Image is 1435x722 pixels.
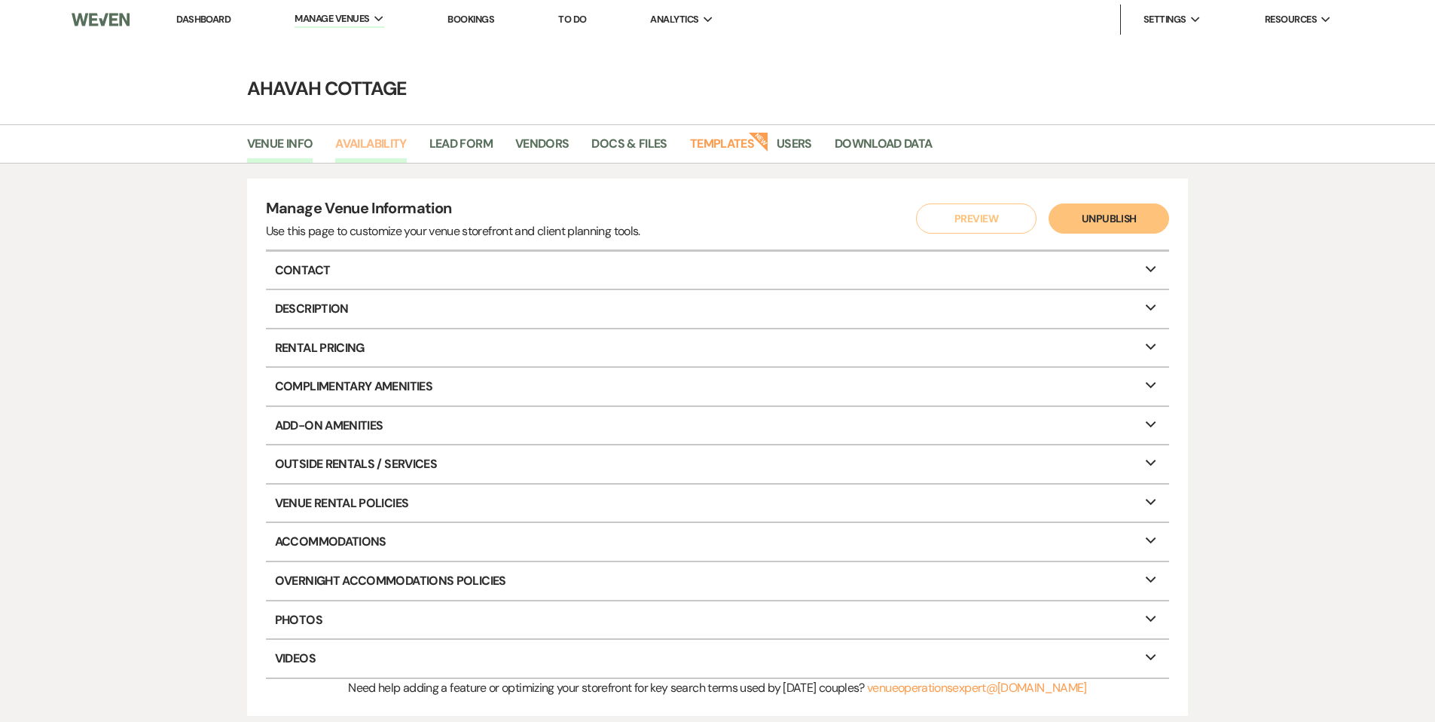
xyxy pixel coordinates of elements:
[429,134,493,163] a: Lead Form
[515,134,569,163] a: Vendors
[266,445,1170,483] p: Outside Rentals / Services
[916,203,1037,234] button: Preview
[650,12,698,27] span: Analytics
[176,75,1260,102] h4: Ahavah Cottage
[690,134,754,163] a: Templates
[266,485,1170,522] p: Venue Rental Policies
[867,680,1087,696] a: venueoperationsexpert@[DOMAIN_NAME]
[447,13,494,26] a: Bookings
[835,134,933,163] a: Download Data
[266,222,640,240] div: Use this page to customize your venue storefront and client planning tools.
[266,407,1170,445] p: Add-On Amenities
[266,601,1170,639] p: Photos
[176,13,231,26] a: Dashboard
[912,203,1033,234] a: Preview
[266,368,1170,405] p: Complimentary Amenities
[348,680,864,696] span: Need help adding a feature or optimizing your storefront for key search terms used by [DATE] coup...
[266,252,1170,289] p: Contact
[295,11,369,26] span: Manage Venues
[266,562,1170,600] p: Overnight Accommodations Policies
[266,290,1170,328] p: Description
[558,13,586,26] a: To Do
[1265,12,1317,27] span: Resources
[72,4,129,35] img: Weven Logo
[777,134,812,163] a: Users
[247,134,313,163] a: Venue Info
[266,523,1170,561] p: Accommodations
[591,134,667,163] a: Docs & Files
[335,134,406,163] a: Availability
[266,197,640,222] h4: Manage Venue Information
[748,130,769,151] strong: New
[1143,12,1186,27] span: Settings
[266,640,1170,678] p: Videos
[1049,203,1169,234] button: Unpublish
[266,329,1170,367] p: Rental Pricing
